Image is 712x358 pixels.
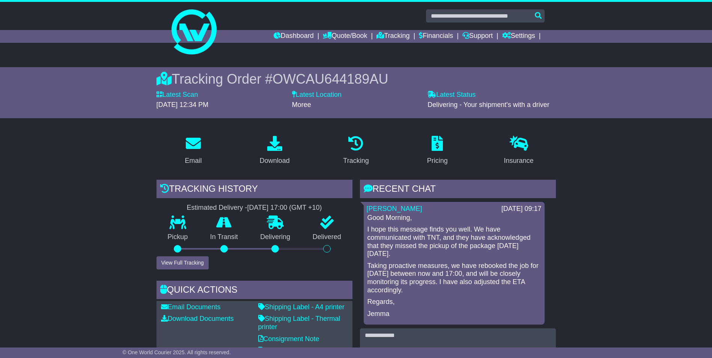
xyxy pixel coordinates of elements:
[157,180,352,200] div: Tracking history
[157,71,556,87] div: Tracking Order #
[199,233,249,241] p: In Transit
[258,335,319,343] a: Consignment Note
[367,205,422,212] a: [PERSON_NAME]
[502,30,535,43] a: Settings
[419,30,453,43] a: Financials
[428,101,549,108] span: Delivering - Your shipment's with a driver
[323,30,367,43] a: Quote/Book
[338,133,373,168] a: Tracking
[501,205,542,213] div: [DATE] 09:17
[367,214,541,222] p: Good Morning,
[499,133,539,168] a: Insurance
[258,315,340,331] a: Shipping Label - Thermal printer
[504,156,534,166] div: Insurance
[462,30,493,43] a: Support
[161,303,221,311] a: Email Documents
[185,156,202,166] div: Email
[427,156,448,166] div: Pricing
[157,101,209,108] span: [DATE] 12:34 PM
[157,281,352,301] div: Quick Actions
[258,347,331,354] a: Original Address Label
[428,91,476,99] label: Latest Status
[255,133,295,168] a: Download
[367,262,541,294] p: Taking proactive measures, we have rebooked the job for [DATE] between now and 17:00, and will be...
[180,133,206,168] a: Email
[272,71,388,87] span: OWCAU644189AU
[343,156,369,166] div: Tracking
[274,30,314,43] a: Dashboard
[376,30,409,43] a: Tracking
[122,349,231,355] span: © One World Courier 2025. All rights reserved.
[258,303,345,311] a: Shipping Label - A4 printer
[360,180,556,200] div: RECENT CHAT
[301,233,352,241] p: Delivered
[157,256,209,269] button: View Full Tracking
[157,233,199,241] p: Pickup
[422,133,453,168] a: Pricing
[292,101,311,108] span: Moree
[247,204,322,212] div: [DATE] 17:00 (GMT +10)
[260,156,290,166] div: Download
[161,315,234,322] a: Download Documents
[292,91,342,99] label: Latest Location
[367,226,541,258] p: I hope this message finds you well. We have communicated with TNT, and they have acknowledged tha...
[249,233,302,241] p: Delivering
[157,204,352,212] div: Estimated Delivery -
[367,310,541,318] p: Jemma
[367,298,541,306] p: Regards,
[157,91,198,99] label: Latest Scan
